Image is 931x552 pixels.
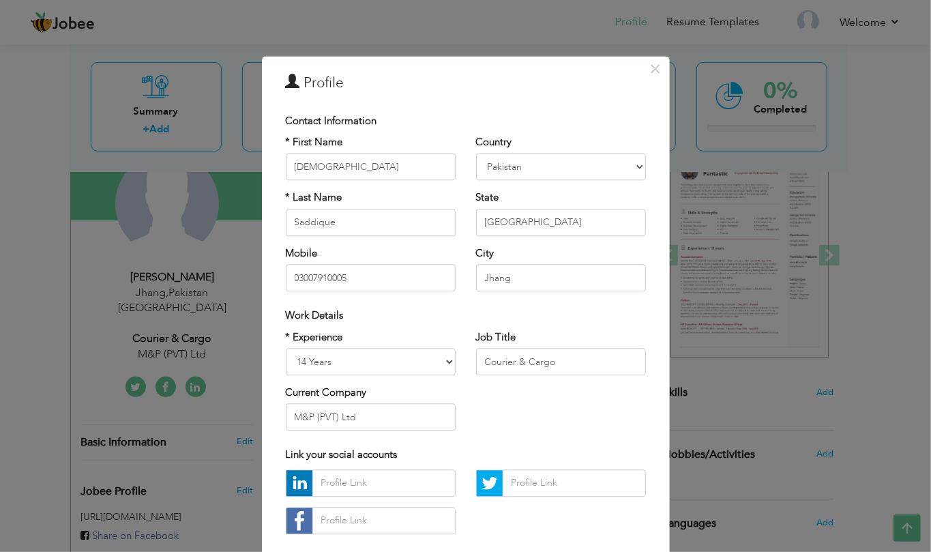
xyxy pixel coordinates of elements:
[503,469,646,497] input: Profile Link
[286,73,646,93] h3: Profile
[645,58,666,80] button: Close
[286,114,377,128] span: Contact Information
[286,309,344,323] span: Work Details
[312,469,456,497] input: Profile Link
[477,470,503,496] img: Twitter
[286,386,367,400] label: Current Company
[286,508,312,534] img: facebook
[476,191,499,205] label: State
[286,191,342,205] label: * Last Name
[286,470,312,496] img: linkedin
[312,507,456,534] input: Profile Link
[286,330,343,345] label: * Experience
[476,135,512,149] label: Country
[286,135,343,149] label: * First Name
[476,246,494,261] label: City
[476,330,516,345] label: Job Title
[286,448,398,462] span: Link your social accounts
[286,246,318,261] label: Mobile
[649,57,661,81] span: ×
